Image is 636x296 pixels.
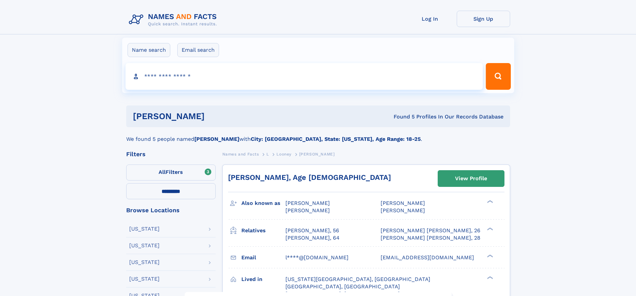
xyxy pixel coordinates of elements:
span: [PERSON_NAME] [285,200,330,206]
span: [GEOGRAPHIC_DATA], [GEOGRAPHIC_DATA] [285,283,400,290]
h3: Also known as [241,198,285,209]
span: [US_STATE][GEOGRAPHIC_DATA], [GEOGRAPHIC_DATA] [285,276,430,282]
a: [PERSON_NAME], 56 [285,227,339,234]
div: ❯ [485,227,493,231]
span: [PERSON_NAME] [299,152,335,157]
div: Found 5 Profiles In Our Records Database [299,113,503,120]
b: [PERSON_NAME] [194,136,239,142]
div: ❯ [485,254,493,258]
a: L [266,150,269,158]
button: Search Button [486,63,510,90]
div: Filters [126,151,216,157]
img: Logo Names and Facts [126,11,222,29]
a: Names and Facts [222,150,259,158]
div: Browse Locations [126,207,216,213]
h1: [PERSON_NAME] [133,112,299,120]
div: ❯ [485,275,493,280]
div: ❯ [485,200,493,204]
a: [PERSON_NAME] [PERSON_NAME], 26 [381,227,480,234]
div: [US_STATE] [129,226,160,232]
div: View Profile [455,171,487,186]
div: [US_STATE] [129,276,160,282]
input: search input [126,63,483,90]
a: Sign Up [457,11,510,27]
label: Name search [128,43,170,57]
span: [PERSON_NAME] [381,200,425,206]
h3: Relatives [241,225,285,236]
span: L [266,152,269,157]
a: View Profile [438,171,504,187]
h3: Email [241,252,285,263]
div: [US_STATE] [129,260,160,265]
a: [PERSON_NAME] [PERSON_NAME], 28 [381,234,480,242]
a: [PERSON_NAME], 64 [285,234,340,242]
span: [PERSON_NAME] [285,207,330,214]
span: All [159,169,166,175]
span: [EMAIL_ADDRESS][DOMAIN_NAME] [381,254,474,261]
label: Email search [177,43,219,57]
h3: Lived in [241,274,285,285]
div: [US_STATE] [129,243,160,248]
span: [PERSON_NAME] [381,207,425,214]
span: Looney [276,152,291,157]
a: Log In [403,11,457,27]
b: City: [GEOGRAPHIC_DATA], State: [US_STATE], Age Range: 18-25 [251,136,421,142]
label: Filters [126,165,216,181]
div: We found 5 people named with . [126,127,510,143]
a: Looney [276,150,291,158]
a: [PERSON_NAME], Age [DEMOGRAPHIC_DATA] [228,173,391,182]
